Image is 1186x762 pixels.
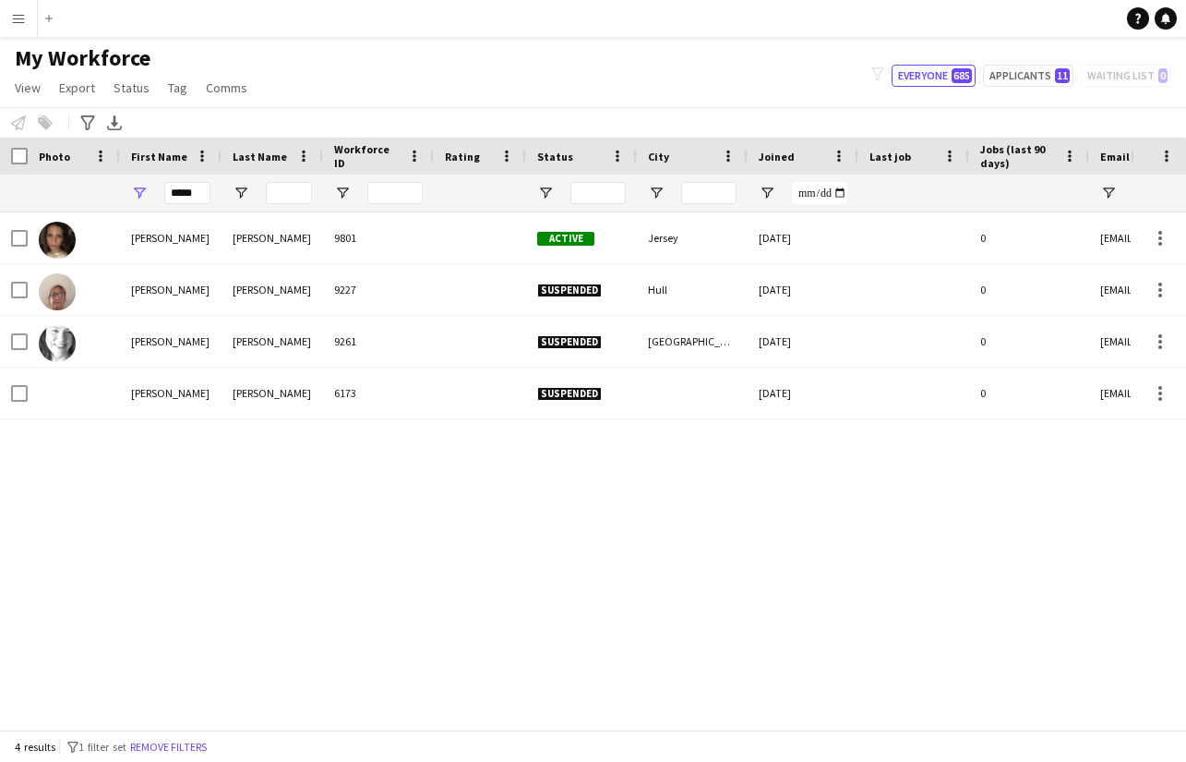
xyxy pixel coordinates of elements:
span: Suspended [537,284,602,297]
a: Status [106,76,157,100]
button: Applicants11 [983,65,1073,87]
button: Open Filter Menu [1100,185,1117,201]
input: Status Filter Input [570,182,626,204]
div: [PERSON_NAME] [222,316,323,367]
div: 9261 [323,316,434,367]
a: View [7,76,48,100]
span: Jobs (last 90 days) [980,142,1056,170]
input: First Name Filter Input [164,182,210,204]
div: [PERSON_NAME] [120,264,222,315]
div: [DATE] [748,368,858,418]
app-action-btn: Export XLSX [103,112,126,134]
div: [PERSON_NAME] [120,316,222,367]
span: Comms [206,79,247,96]
button: Open Filter Menu [334,185,351,201]
div: [DATE] [748,212,858,263]
span: Export [59,79,95,96]
div: [PERSON_NAME] [222,264,323,315]
button: Open Filter Menu [131,185,148,201]
span: Email [1100,150,1130,163]
div: [PERSON_NAME] [120,212,222,263]
button: Open Filter Menu [648,185,665,201]
div: [GEOGRAPHIC_DATA] [637,316,748,367]
button: Remove filters [126,737,210,757]
div: Jersey [637,212,748,263]
div: 0 [969,316,1089,367]
div: [PERSON_NAME] [222,212,323,263]
input: Workforce ID Filter Input [367,182,423,204]
span: My Workforce [15,44,150,72]
a: Tag [161,76,195,100]
input: Joined Filter Input [792,182,847,204]
span: 685 [952,68,972,83]
app-action-btn: Advanced filters [77,112,99,134]
a: Export [52,76,102,100]
span: View [15,79,41,96]
span: Status [537,150,573,163]
img: Marisa Abreu [39,222,76,259]
div: [DATE] [748,316,858,367]
span: City [648,150,669,163]
span: Rating [445,150,480,163]
span: 11 [1055,68,1070,83]
span: First Name [131,150,187,163]
span: 1 filter set [78,740,126,754]
div: [PERSON_NAME] [222,368,323,418]
a: Comms [198,76,255,100]
div: [PERSON_NAME] [120,368,222,418]
span: Active [537,232,594,246]
div: 0 [969,264,1089,315]
div: 6173 [323,368,434,418]
div: [DATE] [748,264,858,315]
span: Photo [39,150,70,163]
button: Open Filter Menu [537,185,554,201]
div: 0 [969,212,1089,263]
div: 9801 [323,212,434,263]
span: Workforce ID [334,142,401,170]
button: Open Filter Menu [759,185,775,201]
div: Hull [637,264,748,315]
input: Last Name Filter Input [266,182,312,204]
div: 0 [969,368,1089,418]
span: Suspended [537,335,602,349]
img: Marisa Roe [39,273,76,310]
span: Suspended [537,387,602,401]
input: City Filter Input [681,182,737,204]
span: Last job [869,150,911,163]
span: Joined [759,150,795,163]
button: Open Filter Menu [233,185,249,201]
img: Marissa Boxell [39,325,76,362]
span: Status [114,79,150,96]
div: 9227 [323,264,434,315]
span: Last Name [233,150,287,163]
span: Tag [168,79,187,96]
button: Everyone685 [892,65,976,87]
